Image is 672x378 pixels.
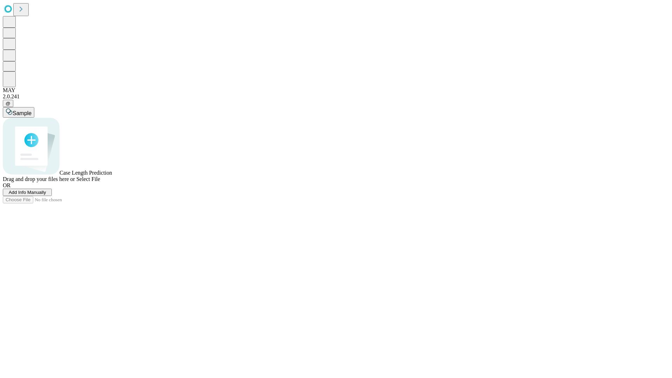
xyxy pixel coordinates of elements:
button: Sample [3,107,34,118]
span: Add Info Manually [9,190,46,195]
span: OR [3,182,10,188]
span: Select File [76,176,100,182]
div: MAY [3,87,669,93]
span: Drag and drop your files here or [3,176,75,182]
div: 2.0.241 [3,93,669,100]
button: @ [3,100,13,107]
span: Case Length Prediction [59,170,112,176]
span: Sample [13,110,31,116]
button: Add Info Manually [3,189,52,196]
span: @ [6,101,10,106]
